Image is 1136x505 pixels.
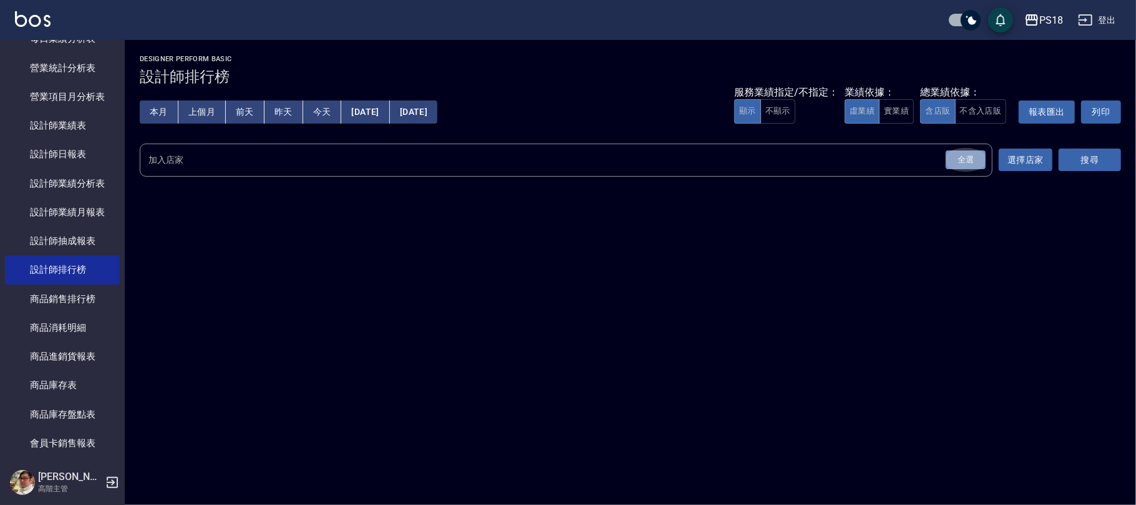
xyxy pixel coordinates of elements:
[943,148,988,172] button: Open
[734,99,761,124] button: 顯示
[1039,12,1063,28] div: PS18
[1081,101,1121,124] button: 列印
[988,7,1013,32] button: save
[10,470,35,495] img: Person
[5,313,120,342] a: 商品消耗明細
[5,458,120,486] a: 服務扣項明細表
[1073,9,1121,32] button: 登出
[1059,149,1121,172] button: 搜尋
[178,101,226,124] button: 上個月
[5,54,120,82] a: 營業統計分析表
[5,198,120,227] a: 設計師業績月報表
[734,86,838,99] div: 服務業績指定/不指定：
[5,342,120,371] a: 商品進銷貨報表
[5,371,120,400] a: 商品庫存表
[303,101,342,124] button: 今天
[265,101,303,124] button: 昨天
[226,101,265,124] button: 前天
[845,99,880,124] button: 虛業績
[5,169,120,198] a: 設計師業績分析表
[946,150,986,170] div: 全選
[140,68,1121,86] h3: 設計師排行榜
[38,471,102,483] h5: [PERSON_NAME]
[5,82,120,111] a: 營業項目月分析表
[1019,7,1068,33] button: PS18
[140,101,178,124] button: 本月
[1019,101,1075,124] button: 報表匯出
[140,55,1121,63] h2: Designer Perform Basic
[920,99,955,124] button: 含店販
[5,140,120,169] a: 設計師日報表
[5,285,120,313] a: 商品銷售排行榜
[955,99,1007,124] button: 不含入店販
[760,99,795,124] button: 不顯示
[5,400,120,429] a: 商品庫存盤點表
[845,86,914,99] div: 業績依據：
[920,86,1012,99] div: 總業績依據：
[15,11,51,27] img: Logo
[145,149,968,171] input: 店家名稱
[5,255,120,284] a: 設計師排行榜
[5,227,120,255] a: 設計師抽成報表
[341,101,389,124] button: [DATE]
[999,149,1052,172] button: 選擇店家
[879,99,914,124] button: 實業績
[390,101,437,124] button: [DATE]
[5,429,120,458] a: 會員卡銷售報表
[5,111,120,140] a: 設計師業績表
[38,483,102,494] p: 高階主管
